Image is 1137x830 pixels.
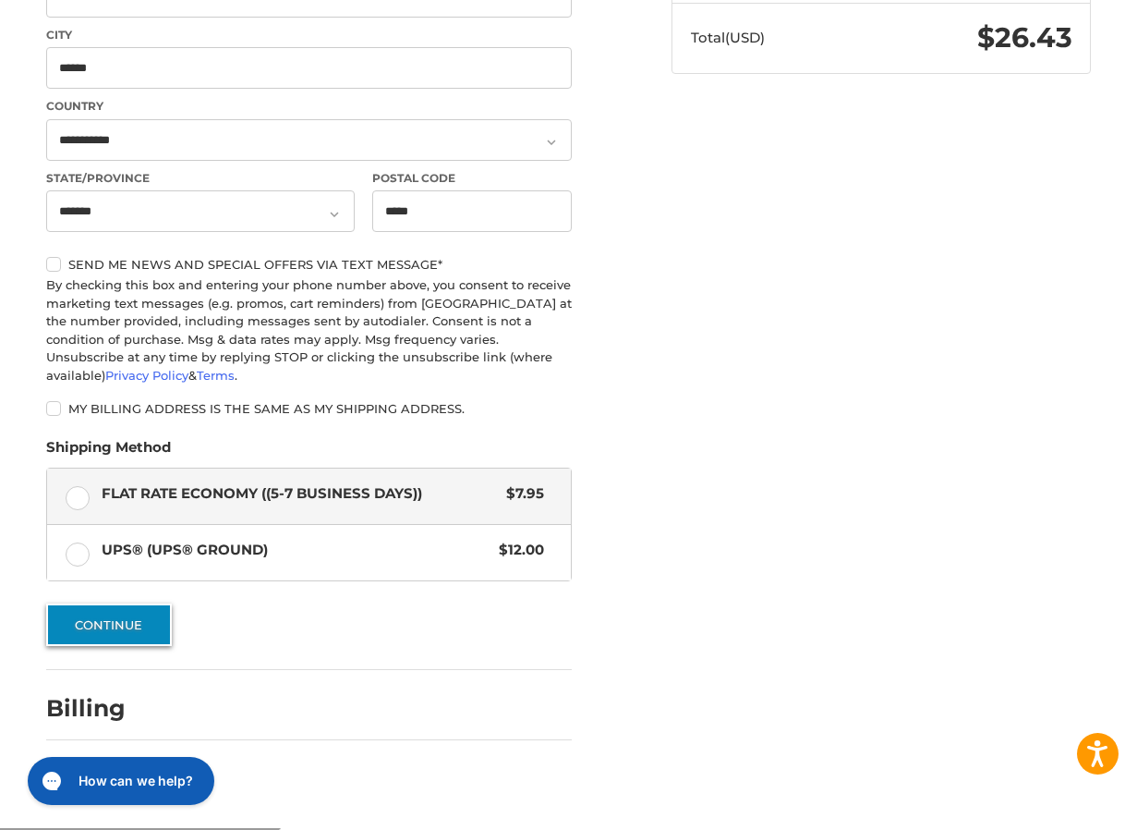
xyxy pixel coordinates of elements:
span: Total (USD) [691,29,765,46]
div: By checking this box and entering your phone number above, you consent to receive marketing text ... [46,276,572,384]
h2: Billing [46,694,154,723]
label: Postal Code [372,170,572,187]
span: $7.95 [497,483,544,505]
label: Country [46,98,572,115]
button: Continue [46,604,172,646]
label: State/Province [46,170,355,187]
span: $12.00 [490,540,544,561]
a: Privacy Policy [105,368,188,383]
label: Send me news and special offers via text message* [46,257,572,272]
label: City [46,27,572,43]
a: Terms [197,368,235,383]
span: UPS® (UPS® Ground) [102,540,490,561]
span: $26.43 [977,20,1072,55]
span: Flat Rate Economy ((5-7 Business Days)) [102,483,498,505]
iframe: Gorgias live chat messenger [18,751,220,812]
label: My billing address is the same as my shipping address. [46,401,572,416]
legend: Shipping Method [46,437,171,467]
